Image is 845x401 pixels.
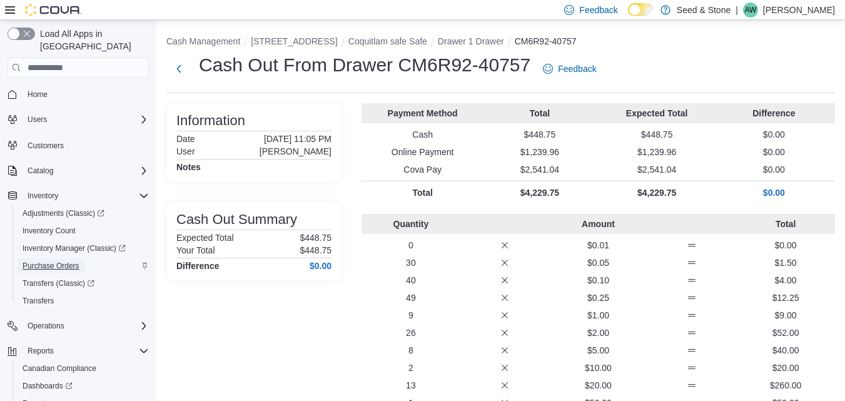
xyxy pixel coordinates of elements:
p: $9.00 [741,309,830,322]
button: Reports [23,343,59,358]
a: Inventory Manager (Classic) [18,241,131,256]
p: $0.01 [554,239,643,251]
span: Canadian Compliance [23,363,96,373]
button: Purchase Orders [13,257,154,275]
p: $448.75 [483,128,595,141]
p: 2 [367,362,455,374]
a: Feedback [538,56,601,81]
button: Next [166,56,191,81]
span: Reports [28,346,54,356]
p: 49 [367,292,455,304]
h3: Information [176,113,245,128]
p: $2,541.04 [601,163,713,176]
p: Total [741,218,830,230]
p: 8 [367,344,455,357]
p: $20.00 [554,379,643,392]
p: $2,541.04 [483,163,595,176]
p: $0.05 [554,256,643,269]
p: $1.50 [741,256,830,269]
button: Coquitlam safe Safe [348,36,427,46]
p: $4,229.75 [483,186,595,199]
p: $4.00 [741,274,830,287]
span: Inventory Count [23,226,76,236]
span: Catalog [28,166,53,176]
button: Operations [3,317,154,335]
span: Transfers (Classic) [23,278,94,288]
span: Dashboards [23,381,73,391]
h6: User [176,146,195,156]
p: | [736,3,738,18]
span: Operations [23,318,149,333]
p: 30 [367,256,455,269]
a: Transfers (Classic) [13,275,154,292]
button: Operations [23,318,69,333]
span: Inventory Manager (Classic) [18,241,149,256]
span: Adjustments (Classic) [18,206,149,221]
a: Purchase Orders [18,258,84,273]
p: $20.00 [741,362,830,374]
button: Catalog [3,162,154,180]
p: $0.00 [718,163,830,176]
p: 26 [367,327,455,339]
p: $1,239.96 [601,146,713,158]
span: Transfers [18,293,149,308]
p: Payment Method [367,107,478,119]
a: Customers [23,138,69,153]
span: Users [28,114,47,124]
button: CM6R92-40757 [515,36,577,46]
p: $12.25 [741,292,830,304]
p: Online Payment [367,146,478,158]
p: Seed & Stone [677,3,731,18]
h3: Cash Out Summary [176,212,297,227]
span: Inventory [28,191,58,201]
span: Purchase Orders [18,258,149,273]
span: Users [23,112,149,127]
span: Reports [23,343,149,358]
span: Inventory Manager (Classic) [23,243,126,253]
p: $2.00 [554,327,643,339]
p: $260.00 [741,379,830,392]
p: $52.00 [741,327,830,339]
span: Operations [28,321,64,331]
p: $0.00 [718,128,830,141]
button: Reports [3,342,154,360]
p: $448.75 [300,245,331,255]
span: Catalog [23,163,149,178]
h6: Your Total [176,245,215,255]
p: $0.10 [554,274,643,287]
p: $0.00 [718,186,830,199]
button: Users [23,112,52,127]
p: [PERSON_NAME] [260,146,331,156]
h6: Date [176,134,195,144]
button: Home [3,85,154,103]
span: AW [744,3,756,18]
div: Alex Wang [743,3,758,18]
p: $0.00 [718,146,830,158]
a: Dashboards [18,378,78,393]
button: Drawer 1 Drawer [438,36,504,46]
input: Dark Mode [628,3,654,16]
span: Purchase Orders [23,261,79,271]
p: [PERSON_NAME] [763,3,835,18]
p: $10.00 [554,362,643,374]
p: $448.75 [601,128,713,141]
span: Dashboards [18,378,149,393]
h4: $0.00 [310,261,331,271]
p: Total [367,186,478,199]
button: Canadian Compliance [13,360,154,377]
p: $5.00 [554,344,643,357]
h4: Notes [176,162,201,172]
span: Load All Apps in [GEOGRAPHIC_DATA] [35,28,149,53]
p: $0.25 [554,292,643,304]
img: Cova [25,4,81,16]
p: 13 [367,379,455,392]
a: Adjustments (Classic) [18,206,109,221]
p: 9 [367,309,455,322]
button: Cash Management [166,36,240,46]
p: [DATE] 11:05 PM [264,134,331,144]
button: Users [3,111,154,128]
p: Quantity [367,218,455,230]
p: $40.00 [741,344,830,357]
p: Total [483,107,595,119]
a: Home [23,87,53,102]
